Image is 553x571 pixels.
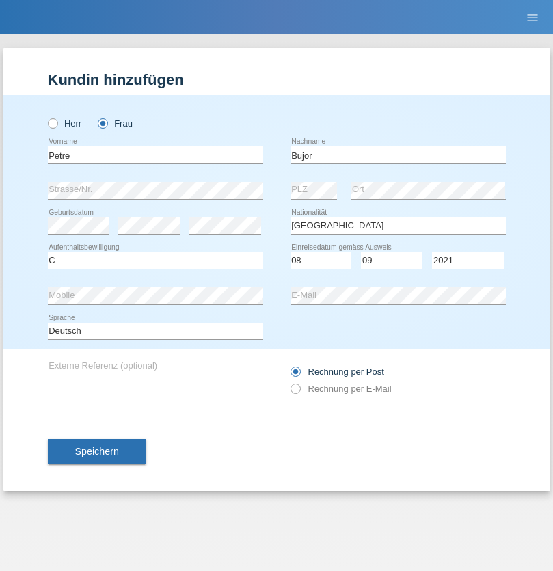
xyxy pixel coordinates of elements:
label: Rechnung per Post [291,367,384,377]
span: Speichern [75,446,119,457]
a: menu [519,13,546,21]
input: Herr [48,118,57,127]
input: Rechnung per Post [291,367,299,384]
label: Rechnung per E-Mail [291,384,392,394]
i: menu [526,11,539,25]
h1: Kundin hinzufügen [48,71,506,88]
input: Frau [98,118,107,127]
input: Rechnung per E-Mail [291,384,299,401]
button: Speichern [48,439,146,465]
label: Frau [98,118,133,129]
label: Herr [48,118,82,129]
